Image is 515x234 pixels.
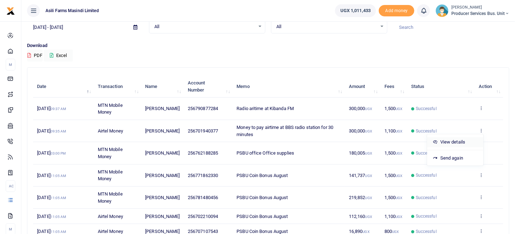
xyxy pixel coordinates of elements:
[349,214,372,219] span: 112,160
[37,229,66,234] span: [DATE]
[345,76,381,98] th: Amount: activate to sort column ascending
[384,128,403,134] span: 1,100
[188,173,218,178] span: 256771862330
[384,173,403,178] span: 1,500
[436,4,448,17] img: profile-user
[384,150,403,156] span: 1,500
[98,229,123,234] span: Airtel Money
[365,196,372,200] small: UGX
[188,150,218,156] span: 256762188285
[6,8,15,13] a: logo-small logo-large logo-large
[392,230,399,234] small: UGX
[94,76,142,98] th: Transaction: activate to sort column ascending
[349,150,372,156] span: 180,005
[37,150,66,156] span: [DATE]
[349,106,372,111] span: 300,000
[98,214,123,219] span: Airtel Money
[365,151,372,155] small: UGX
[188,128,218,134] span: 256701940377
[395,151,402,155] small: UGX
[27,50,43,62] button: PDF
[416,105,437,112] span: Successful
[416,213,437,219] span: Successful
[98,147,123,159] span: MTN Mobile Money
[475,76,503,98] th: Action: activate to sort column ascending
[393,21,509,33] input: Search
[51,107,67,111] small: 09:37 AM
[37,214,66,219] span: [DATE]
[427,153,483,163] a: Send again
[237,214,288,219] span: PSBU Coin Bonus August
[384,195,403,200] span: 1,500
[237,106,294,111] span: Radio aritime at Kibanda FM
[51,215,67,219] small: 11:05 AM
[384,229,399,234] span: 800
[145,229,180,234] span: [PERSON_NAME]
[237,150,294,156] span: PSBU office Office supplies
[51,129,67,133] small: 09:35 AM
[365,107,372,111] small: UGX
[98,191,123,204] span: MTN Mobile Money
[27,42,509,50] p: Download
[379,5,414,17] span: Add money
[145,195,180,200] span: [PERSON_NAME]
[395,107,402,111] small: UGX
[395,215,402,219] small: UGX
[6,180,15,192] li: Ac
[51,196,67,200] small: 11:05 AM
[145,214,180,219] span: [PERSON_NAME]
[27,21,128,33] input: select period
[349,229,370,234] span: 16,890
[98,103,123,115] span: MTN Mobile Money
[51,230,67,234] small: 11:05 AM
[188,214,218,219] span: 256702210094
[6,59,15,71] li: M
[237,125,333,137] span: Money to pay airtime at BBS radio station for 30 minutes
[427,137,483,147] a: View details
[365,174,372,178] small: UGX
[98,169,123,182] span: MTN Mobile Money
[416,172,437,178] span: Successful
[145,128,180,134] span: [PERSON_NAME]
[332,4,379,17] li: Wallet ballance
[141,76,184,98] th: Name: activate to sort column ascending
[37,195,66,200] span: [DATE]
[395,129,402,133] small: UGX
[43,7,102,14] span: Asili Farms Masindi Limited
[407,76,475,98] th: Status: activate to sort column ascending
[395,196,402,200] small: UGX
[37,173,66,178] span: [DATE]
[451,5,509,11] small: [PERSON_NAME]
[44,50,73,62] button: Excel
[349,173,372,178] span: 141,737
[276,23,377,30] span: All
[451,10,509,17] span: Producer Services Bus. Unit
[384,214,403,219] span: 1,100
[37,106,66,111] span: [DATE]
[233,76,345,98] th: Memo: activate to sort column ascending
[51,174,67,178] small: 11:05 AM
[335,4,376,17] a: UGX 1,011,433
[188,195,218,200] span: 256781480456
[184,76,233,98] th: Account Number: activate to sort column ascending
[381,76,407,98] th: Fees: activate to sort column ascending
[365,129,372,133] small: UGX
[416,150,437,156] span: Successful
[37,128,66,134] span: [DATE]
[379,7,414,13] a: Add money
[349,195,372,200] span: 219,852
[237,195,288,200] span: PSBU Coin Bonus August
[436,4,509,17] a: profile-user [PERSON_NAME] Producer Services Bus. Unit
[51,151,66,155] small: 03:00 PM
[98,128,123,134] span: Airtel Money
[145,150,180,156] span: [PERSON_NAME]
[349,128,372,134] span: 300,000
[363,230,370,234] small: UGX
[145,106,180,111] span: [PERSON_NAME]
[416,128,437,134] span: Successful
[188,229,218,234] span: 256707107543
[237,173,288,178] span: PSBU Coin Bonus August
[384,106,403,111] span: 1,500
[395,174,402,178] small: UGX
[365,215,372,219] small: UGX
